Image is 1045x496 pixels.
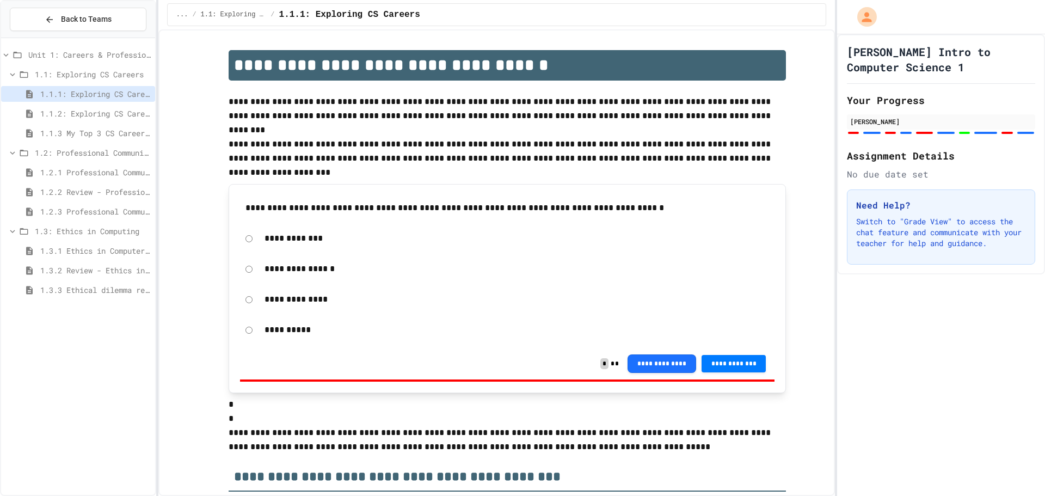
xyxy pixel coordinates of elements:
[40,186,151,198] span: 1.2.2 Review - Professional Communication
[850,117,1032,126] div: [PERSON_NAME]
[201,10,267,19] span: 1.1: Exploring CS Careers
[28,49,151,60] span: Unit 1: Careers & Professionalism
[846,4,880,29] div: My Account
[271,10,274,19] span: /
[10,8,146,31] button: Back to Teams
[279,8,420,21] span: 1.1.1: Exploring CS Careers
[847,93,1035,108] h2: Your Progress
[35,147,151,158] span: 1.2: Professional Communication
[40,206,151,217] span: 1.2.3 Professional Communication Challenge
[192,10,196,19] span: /
[35,69,151,80] span: 1.1: Exploring CS Careers
[847,168,1035,181] div: No due date set
[35,225,151,237] span: 1.3: Ethics in Computing
[856,199,1026,212] h3: Need Help?
[856,216,1026,249] p: Switch to "Grade View" to access the chat feature and communicate with your teacher for help and ...
[40,265,151,276] span: 1.3.2 Review - Ethics in Computer Science
[61,14,112,25] span: Back to Teams
[40,245,151,256] span: 1.3.1 Ethics in Computer Science
[40,127,151,139] span: 1.1.3 My Top 3 CS Careers!
[40,167,151,178] span: 1.2.1 Professional Communication
[176,10,188,19] span: ...
[847,148,1035,163] h2: Assignment Details
[40,88,151,100] span: 1.1.1: Exploring CS Careers
[847,44,1035,75] h1: [PERSON_NAME] Intro to Computer Science 1
[40,108,151,119] span: 1.1.2: Exploring CS Careers - Review
[40,284,151,296] span: 1.3.3 Ethical dilemma reflections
